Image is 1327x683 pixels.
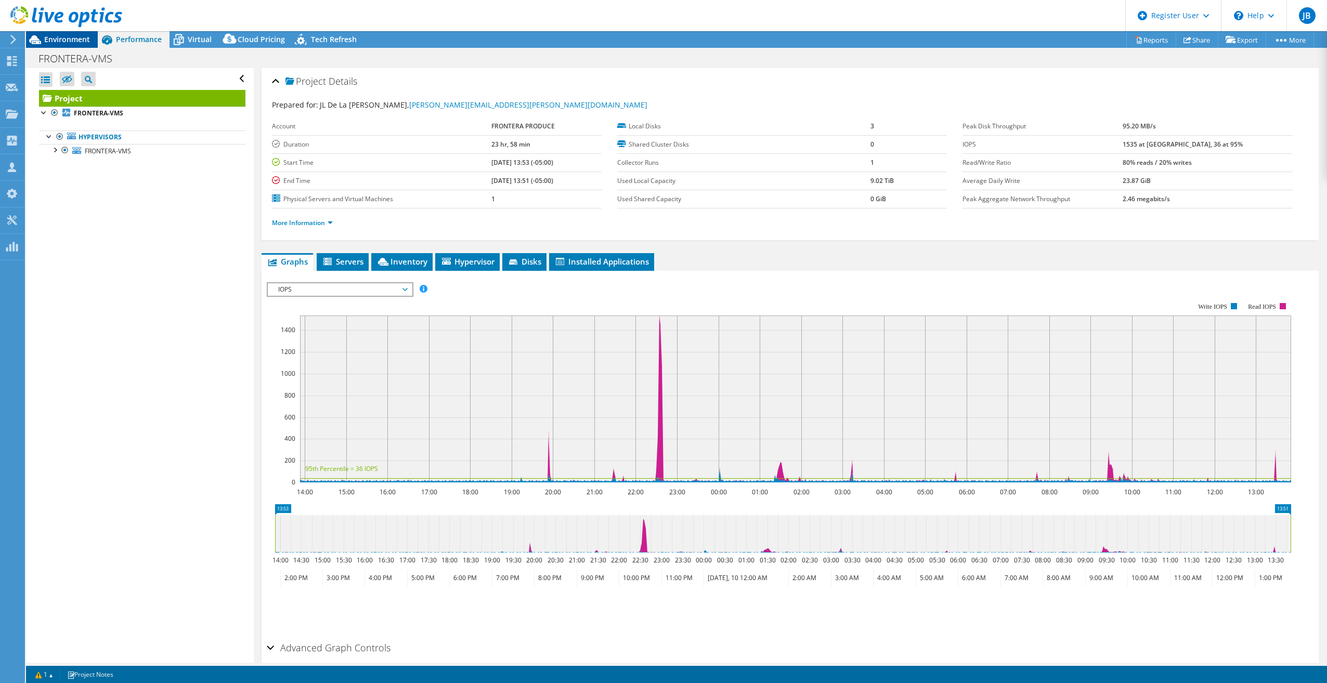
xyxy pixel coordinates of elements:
[738,556,754,564] text: 01:00
[1077,556,1093,564] text: 09:00
[617,157,870,168] label: Collector Runs
[544,488,561,496] text: 20:00
[1198,303,1227,310] text: Write IOPS
[284,456,295,465] text: 200
[440,256,495,267] span: Hypervisor
[356,556,372,564] text: 16:00
[188,34,212,44] span: Virtual
[917,488,933,496] text: 05:00
[929,556,945,564] text: 05:30
[281,347,295,356] text: 1200
[710,488,726,496] text: 00:00
[272,100,318,110] label: Prepared for:
[272,157,491,168] label: Start Time
[1123,176,1151,185] b: 23.87 GiB
[1247,488,1264,496] text: 13:00
[314,556,330,564] text: 15:00
[272,176,491,186] label: End Time
[85,147,131,155] span: FRONTERA-VMS
[1013,556,1030,564] text: 07:30
[322,256,363,267] span: Servers
[586,488,602,496] text: 21:00
[273,283,407,296] span: IOPS
[116,34,162,44] span: Performance
[844,556,860,564] text: 03:30
[505,556,521,564] text: 19:30
[60,668,121,681] a: Project Notes
[1119,556,1135,564] text: 10:00
[870,176,894,185] b: 9.02 TiB
[962,121,1122,132] label: Peak Disk Throughput
[568,556,584,564] text: 21:00
[491,122,555,130] b: FRONTERA PRODUCE
[751,488,767,496] text: 01:00
[281,325,295,334] text: 1400
[1126,32,1176,48] a: Reports
[1140,556,1156,564] text: 10:30
[886,556,902,564] text: 04:30
[503,488,519,496] text: 19:00
[669,488,685,496] text: 23:00
[547,556,563,564] text: 20:30
[34,53,128,64] h1: FRONTERA-VMS
[272,194,491,204] label: Physical Servers and Virtual Machines
[674,556,691,564] text: 23:30
[1183,556,1199,564] text: 11:30
[379,488,395,496] text: 16:00
[590,556,606,564] text: 21:30
[508,256,541,267] span: Disks
[1123,158,1192,167] b: 80% reads / 20% writes
[1162,556,1178,564] text: 11:00
[1098,556,1114,564] text: 09:30
[272,121,491,132] label: Account
[617,194,870,204] label: Used Shared Capacity
[870,194,886,203] b: 0 GiB
[1204,556,1220,564] text: 12:00
[1123,140,1243,149] b: 1535 at [GEOGRAPHIC_DATA], 36 at 95%
[491,194,495,203] b: 1
[376,256,427,267] span: Inventory
[695,556,711,564] text: 00:00
[272,556,288,564] text: 14:00
[441,556,457,564] text: 18:00
[399,556,415,564] text: 17:00
[1176,32,1218,48] a: Share
[74,109,123,117] b: FRONTERA-VMS
[39,107,245,120] a: FRONTERA-VMS
[1041,488,1057,496] text: 08:00
[335,556,352,564] text: 15:30
[834,488,850,496] text: 03:00
[272,139,491,150] label: Duration
[284,434,295,443] text: 400
[293,556,309,564] text: 14:30
[1206,488,1222,496] text: 12:00
[1056,556,1072,564] text: 08:30
[610,556,627,564] text: 22:00
[267,256,308,267] span: Graphs
[1266,32,1314,48] a: More
[491,176,553,185] b: [DATE] 13:51 (-05:00)
[870,158,874,167] b: 1
[1218,32,1266,48] a: Export
[305,464,378,473] text: 95th Percentile = 36 IOPS
[801,556,817,564] text: 02:30
[311,34,357,44] span: Tech Refresh
[292,478,295,487] text: 0
[1248,303,1276,310] text: Read IOPS
[1082,488,1098,496] text: 09:00
[1267,556,1283,564] text: 13:30
[870,122,874,130] b: 3
[421,488,437,496] text: 17:00
[632,556,648,564] text: 22:30
[491,158,553,167] b: [DATE] 13:53 (-05:00)
[284,391,295,400] text: 800
[526,556,542,564] text: 20:00
[484,556,500,564] text: 19:00
[44,34,90,44] span: Environment
[617,139,870,150] label: Shared Cluster Disks
[653,556,669,564] text: 23:00
[39,144,245,157] a: FRONTERA-VMS
[554,256,649,267] span: Installed Applications
[284,413,295,422] text: 600
[1034,556,1050,564] text: 08:00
